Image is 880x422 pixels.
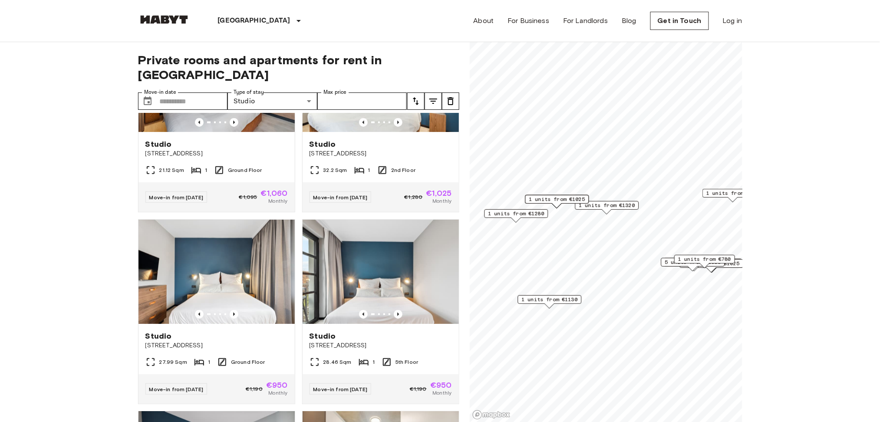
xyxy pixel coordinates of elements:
[144,89,176,96] label: Move-in date
[230,310,238,319] button: Previous image
[145,341,288,350] span: [STREET_ADDRESS]
[302,219,459,404] a: Marketing picture of unit DE-01-482-508-01Previous imagePrevious imageStudio[STREET_ADDRESS]28.46...
[323,166,347,174] span: 32.2 Sqm
[149,386,204,392] span: Move-in from [DATE]
[432,197,452,205] span: Monthly
[410,385,427,393] span: €1,190
[391,166,415,174] span: 2nd Floor
[302,27,459,212] a: Marketing picture of unit DE-01-483-202-01Previous imagePrevious imageStudio[STREET_ADDRESS]32.2 ...
[145,331,172,341] span: Studio
[484,209,548,223] div: Map marker
[246,385,263,393] span: €1,190
[313,386,368,392] span: Move-in from [DATE]
[525,195,589,208] div: Map marker
[228,166,262,174] span: Ground Floor
[661,258,725,271] div: Map marker
[430,381,452,389] span: €950
[138,219,295,404] a: Marketing picture of unit DE-01-482-011-01Previous imagePrevious imageStudio[STREET_ADDRESS]27.99...
[372,358,375,366] span: 1
[234,89,264,96] label: Type of stay
[683,260,739,267] span: 4 units from €1025
[310,139,336,149] span: Studio
[145,139,172,149] span: Studio
[472,410,511,420] a: Mapbox logo
[159,358,187,366] span: 27.99 Sqm
[359,310,368,319] button: Previous image
[575,201,639,214] div: Map marker
[323,89,347,96] label: Max price
[442,92,459,110] button: tune
[723,16,742,26] a: Log in
[394,118,402,127] button: Previous image
[205,166,207,174] span: 1
[678,255,731,263] span: 1 units from €780
[195,310,204,319] button: Previous image
[268,197,287,205] span: Monthly
[303,220,459,324] img: Marketing picture of unit DE-01-482-508-01
[138,27,295,212] a: Marketing picture of unit DE-01-481-005-01Previous imagePrevious imageStudio[STREET_ADDRESS]21.12...
[310,341,452,350] span: [STREET_ADDRESS]
[563,16,608,26] a: For Landlords
[138,53,459,82] span: Private rooms and apartments for rent in [GEOGRAPHIC_DATA]
[266,381,288,389] span: €950
[521,296,577,303] span: 1 units from €1130
[681,259,742,272] div: Map marker
[313,194,368,201] span: Move-in from [DATE]
[426,189,452,197] span: €1,025
[650,12,709,30] a: Get in Touch
[508,16,549,26] a: For Business
[368,166,370,174] span: 1
[138,15,190,24] img: Habyt
[488,210,544,218] span: 1 units from €1280
[310,149,452,158] span: [STREET_ADDRESS]
[149,194,204,201] span: Move-in from [DATE]
[145,149,288,158] span: [STREET_ADDRESS]
[323,358,352,366] span: 28.46 Sqm
[425,92,442,110] button: tune
[227,92,317,110] div: Studio
[261,189,288,197] span: €1,060
[138,220,295,324] img: Marketing picture of unit DE-01-482-011-01
[394,310,402,319] button: Previous image
[231,358,265,366] span: Ground Floor
[405,193,423,201] span: €1,280
[665,258,721,266] span: 5 units from €1085
[474,16,494,26] a: About
[517,295,581,309] div: Map marker
[702,189,763,202] div: Map marker
[432,389,452,397] span: Monthly
[159,166,184,174] span: 21.12 Sqm
[407,92,425,110] button: tune
[674,255,735,268] div: Map marker
[529,195,585,203] span: 1 units from €1025
[706,189,759,197] span: 1 units from €980
[396,358,418,366] span: 5th Floor
[139,92,156,110] button: Choose date
[622,16,636,26] a: Blog
[218,16,290,26] p: [GEOGRAPHIC_DATA]
[230,118,238,127] button: Previous image
[579,201,635,209] span: 1 units from €1320
[239,193,257,201] span: €1,095
[310,331,336,341] span: Studio
[208,358,210,366] span: 1
[195,118,204,127] button: Previous image
[268,389,287,397] span: Monthly
[359,118,368,127] button: Previous image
